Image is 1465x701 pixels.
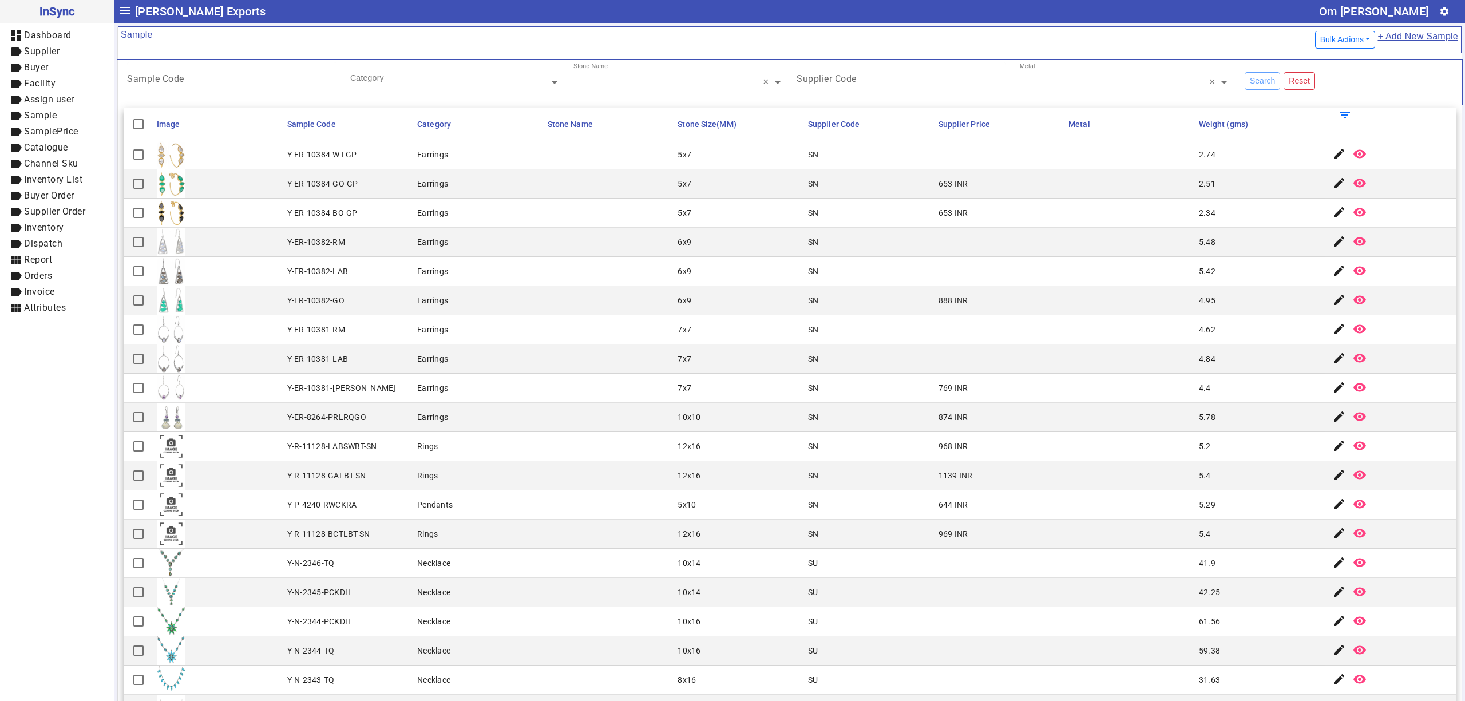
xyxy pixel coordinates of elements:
[24,126,78,137] span: SamplePrice
[1353,293,1367,307] mat-icon: remove_red_eye
[287,149,357,160] div: Y-ER-10384-WT-GP
[1199,645,1220,656] div: 59.38
[678,587,700,598] div: 10x14
[157,257,185,286] img: 6a568fa2-e3cf-4a61-8524-caf1fabebe15
[1068,120,1090,129] span: Metal
[1332,497,1346,511] mat-icon: edit
[1199,557,1215,569] div: 41.9
[1332,322,1346,336] mat-icon: edit
[417,645,450,656] div: Necklace
[808,674,818,686] div: SU
[417,470,438,481] div: Rings
[763,77,773,88] span: Clear all
[287,499,357,510] div: Y-P-4240-RWCKRA
[678,178,691,189] div: 5x7
[157,169,185,198] img: be75fe73-d159-4263-96d8-9b723600139c
[135,2,266,21] span: [PERSON_NAME] Exports
[9,93,23,106] mat-icon: label
[808,120,860,129] span: Supplier Code
[1377,29,1459,50] a: + Add New Sample
[548,120,593,129] span: Stone Name
[157,607,185,636] img: c4adb8e5-6a7c-4f45-91f3-bd82e4bdf606
[1332,410,1346,423] mat-icon: edit
[157,403,185,431] img: fc650671-0767-4822-9a64-faea5dca9abc
[24,94,74,105] span: Assign user
[287,266,349,277] div: Y-ER-10382-LAB
[1332,351,1346,365] mat-icon: edit
[678,645,700,656] div: 10x16
[1199,499,1215,510] div: 5.29
[808,411,819,423] div: SN
[573,62,608,70] div: Stone Name
[678,528,700,540] div: 12x16
[9,141,23,155] mat-icon: label
[287,324,345,335] div: Y-ER-10381-RM
[808,178,819,189] div: SN
[808,236,819,248] div: SN
[417,266,448,277] div: Earrings
[939,528,968,540] div: 969 INR
[24,190,74,201] span: Buyer Order
[678,557,700,569] div: 10x14
[1353,351,1367,365] mat-icon: remove_red_eye
[678,207,691,219] div: 5x7
[9,205,23,219] mat-icon: label
[1199,616,1220,627] div: 61.56
[24,62,49,73] span: Buyer
[1332,585,1346,599] mat-icon: edit
[1353,468,1367,482] mat-icon: remove_red_eye
[1199,236,1215,248] div: 5.48
[9,253,23,267] mat-icon: view_module
[939,120,990,129] span: Supplier Price
[157,549,185,577] img: 36df5c23-c239-4fd5-973b-639d091fe286
[1199,295,1215,306] div: 4.95
[24,142,68,153] span: Catalogue
[808,149,819,160] div: SN
[24,30,72,41] span: Dashboard
[9,2,105,21] span: InSync
[24,158,78,169] span: Channel Sku
[287,470,366,481] div: Y-R-11128-GALBT-SN
[417,616,450,627] div: Necklace
[9,157,23,171] mat-icon: label
[678,295,691,306] div: 6x9
[1332,556,1346,569] mat-icon: edit
[157,374,185,402] img: 46fad302-c46c-4321-a48e-a5a0dd7cde31
[1332,264,1346,278] mat-icon: edit
[1353,147,1367,161] mat-icon: remove_red_eye
[808,645,818,656] div: SU
[939,207,968,219] div: 653 INR
[1332,293,1346,307] mat-icon: edit
[939,295,968,306] div: 888 INR
[678,149,691,160] div: 5x7
[417,557,450,569] div: Necklace
[9,173,23,187] mat-icon: label
[678,470,700,481] div: 12x16
[678,411,700,423] div: 10x10
[678,324,691,335] div: 7x7
[1199,207,1215,219] div: 2.34
[9,301,23,315] mat-icon: view_module
[9,61,23,74] mat-icon: label
[808,499,819,510] div: SN
[417,528,438,540] div: Rings
[808,528,819,540] div: SN
[1353,205,1367,219] mat-icon: remove_red_eye
[939,178,968,189] div: 653 INR
[808,616,818,627] div: SU
[939,411,968,423] div: 874 INR
[1353,556,1367,569] mat-icon: remove_red_eye
[1199,324,1215,335] div: 4.62
[287,557,335,569] div: Y-N-2346-TQ
[417,178,448,189] div: Earrings
[939,470,973,481] div: 1139 INR
[1353,176,1367,190] mat-icon: remove_red_eye
[157,120,180,129] span: Image
[1353,264,1367,278] mat-icon: remove_red_eye
[808,207,819,219] div: SN
[157,228,185,256] img: 6b33a039-b376-4f09-8191-9e6e7e61375c
[1199,178,1215,189] div: 2.51
[287,528,370,540] div: Y-R-11128-BCTLBT-SN
[1315,31,1376,49] button: Bulk Actions
[24,254,52,265] span: Report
